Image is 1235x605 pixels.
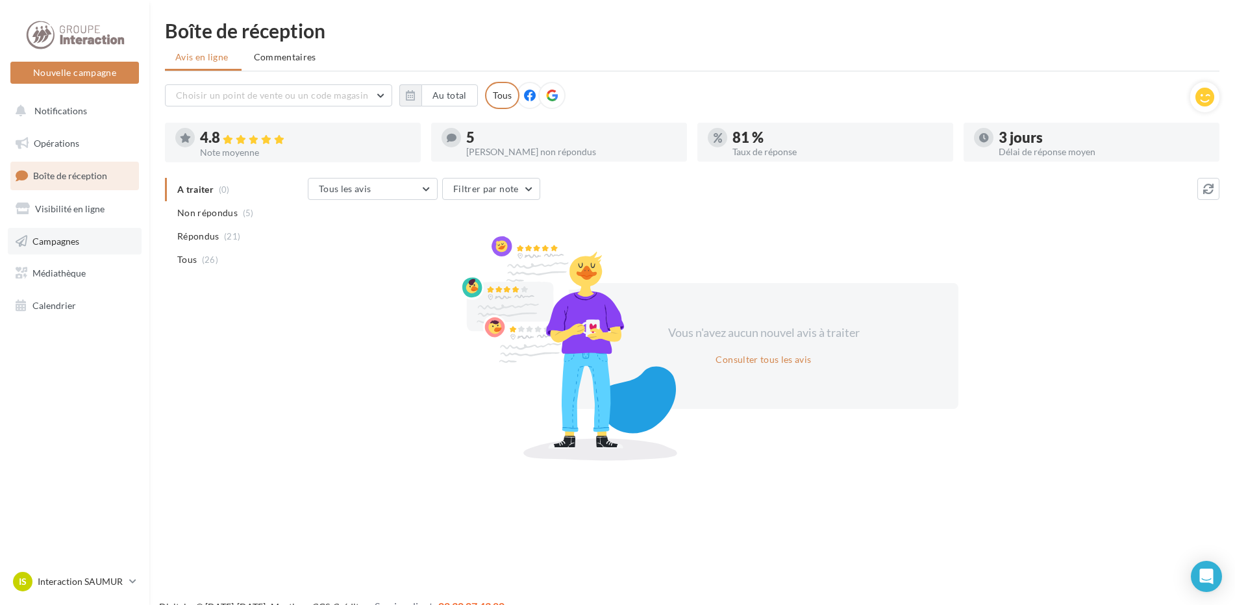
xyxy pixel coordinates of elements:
button: Tous les avis [308,178,438,200]
div: 81 % [732,130,943,145]
span: Choisir un point de vente ou un code magasin [176,90,368,101]
a: IS Interaction SAUMUR [10,569,139,594]
a: Boîte de réception [8,162,142,190]
div: 4.8 [200,130,410,145]
div: [PERSON_NAME] non répondus [466,147,677,156]
a: Visibilité en ligne [8,195,142,223]
span: Répondus [177,230,219,243]
span: (26) [202,254,218,265]
span: Médiathèque [32,267,86,278]
span: (5) [243,208,254,218]
a: Opérations [8,130,142,157]
button: Notifications [8,97,136,125]
button: Au total [421,84,478,106]
button: Au total [399,84,478,106]
span: Visibilité en ligne [35,203,105,214]
div: 5 [466,130,677,145]
span: (21) [224,231,240,241]
span: Tous [177,253,197,266]
div: Note moyenne [200,148,410,157]
span: Tous les avis [319,183,371,194]
div: 3 jours [999,130,1209,145]
span: Boîte de réception [33,170,107,181]
div: Boîte de réception [165,21,1219,40]
div: Open Intercom Messenger [1191,561,1222,592]
div: Tous [485,82,519,109]
div: Délai de réponse moyen [999,147,1209,156]
a: Campagnes [8,228,142,255]
span: Calendrier [32,300,76,311]
div: Vous n'avez aucun nouvel avis à traiter [652,325,875,341]
span: Non répondus [177,206,238,219]
span: Campagnes [32,235,79,246]
button: Consulter tous les avis [710,352,816,367]
p: Interaction SAUMUR [38,575,124,588]
span: Commentaires [254,51,316,62]
a: Médiathèque [8,260,142,287]
span: IS [19,575,27,588]
button: Choisir un point de vente ou un code magasin [165,84,392,106]
div: Taux de réponse [732,147,943,156]
a: Calendrier [8,292,142,319]
button: Filtrer par note [442,178,540,200]
button: Nouvelle campagne [10,62,139,84]
span: Opérations [34,138,79,149]
span: Notifications [34,105,87,116]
